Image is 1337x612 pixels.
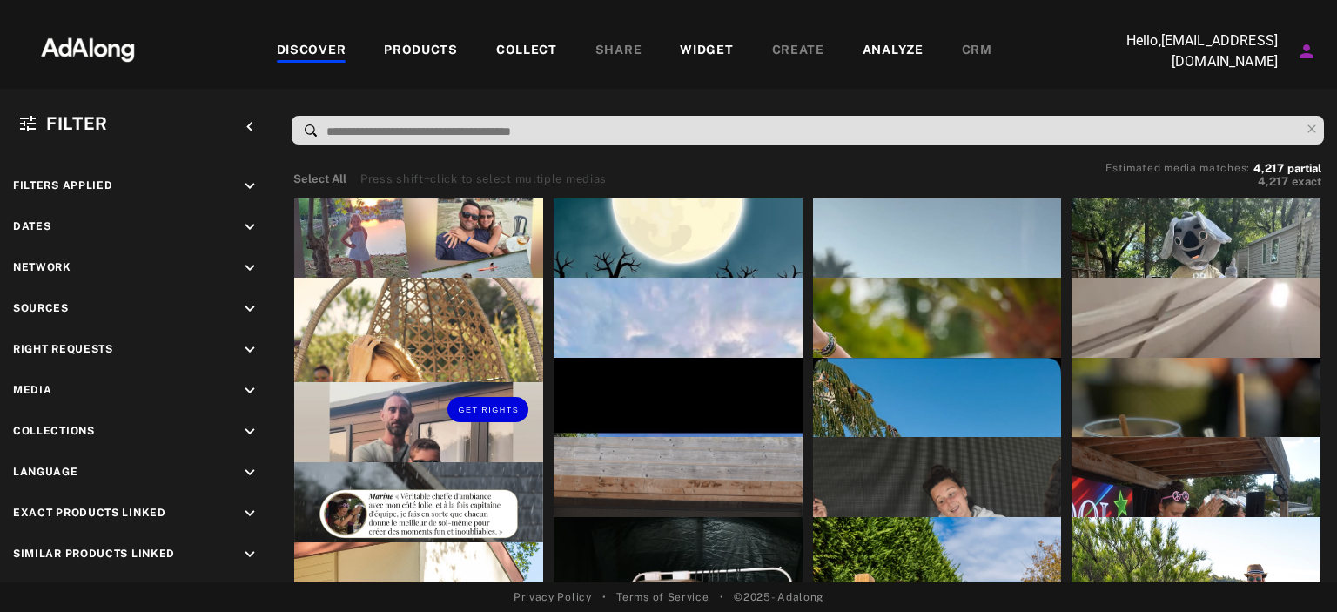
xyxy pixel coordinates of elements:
[962,41,992,62] div: CRM
[240,463,259,482] i: keyboard_arrow_down
[360,171,607,188] div: Press shift+click to select multiple medias
[1292,37,1321,66] button: Account settings
[13,220,51,232] span: Dates
[384,41,458,62] div: PRODUCTS
[46,113,108,134] span: Filter
[1104,30,1278,72] p: Hello, [EMAIL_ADDRESS][DOMAIN_NAME]
[277,41,346,62] div: DISCOVER
[240,422,259,441] i: keyboard_arrow_down
[13,466,78,478] span: Language
[13,507,166,519] span: Exact Products Linked
[240,340,259,360] i: keyboard_arrow_down
[602,589,607,605] span: •
[240,504,259,523] i: keyboard_arrow_down
[240,177,259,196] i: keyboard_arrow_down
[240,545,259,564] i: keyboard_arrow_down
[11,22,165,74] img: 63233d7d88ed69de3c212112c67096b6.png
[616,589,709,605] a: Terms of Service
[13,425,95,437] span: Collections
[240,118,259,137] i: keyboard_arrow_left
[1105,173,1321,191] button: 4,217exact
[240,259,259,278] i: keyboard_arrow_down
[240,218,259,237] i: keyboard_arrow_down
[1253,162,1284,175] span: 4,217
[13,179,113,192] span: Filters applied
[240,299,259,319] i: keyboard_arrow_down
[772,41,824,62] div: CREATE
[595,41,642,62] div: SHARE
[13,548,175,560] span: Similar Products Linked
[13,302,69,314] span: Sources
[1253,165,1321,173] button: 4,217partial
[514,589,592,605] a: Privacy Policy
[13,261,71,273] span: Network
[734,589,823,605] span: © 2025 - Adalong
[1258,175,1288,188] span: 4,217
[720,589,724,605] span: •
[1105,162,1250,174] span: Estimated media matches:
[863,41,924,62] div: ANALYZE
[240,381,259,400] i: keyboard_arrow_down
[680,41,733,62] div: WIDGET
[293,171,346,188] button: Select All
[458,406,519,414] span: Get rights
[13,343,113,355] span: Right Requests
[496,41,557,62] div: COLLECT
[447,397,527,421] button: Get rights
[13,384,52,396] span: Media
